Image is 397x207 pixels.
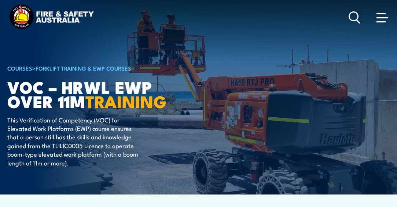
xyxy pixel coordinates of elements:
[7,64,188,72] h6: >
[85,88,167,114] strong: TRAINING
[7,79,188,108] h1: VOC – HRWL EWP over 11m
[36,64,131,72] a: Forklift Training & EWP Courses
[7,64,32,72] a: COURSES
[7,115,141,167] p: This Verification of Competency (VOC) for Elevated Work Platforms (EWP) course ensures that a per...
